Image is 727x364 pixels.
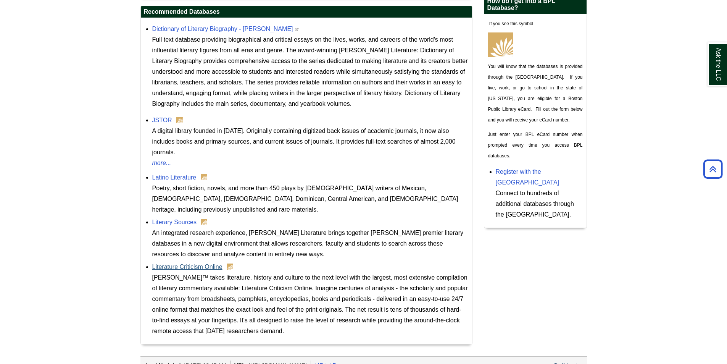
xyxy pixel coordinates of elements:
[227,264,233,270] img: Boston Public Library
[488,21,534,26] span: If you see this symbol
[152,117,172,123] a: JSTOR
[152,34,468,109] div: Full text database providing biographical and critical essays on the lives, works, and careers of...
[152,264,222,270] a: Literature Criticism Online
[152,272,468,336] div: [PERSON_NAME]™ takes literature, history and culture to the next level with the largest, most ext...
[152,26,293,32] a: Dictionary of Literary Biography - [PERSON_NAME]
[496,168,559,186] a: Register with the [GEOGRAPHIC_DATA]
[152,228,468,260] div: An integrated research experience, [PERSON_NAME] Literature brings together [PERSON_NAME] premier...
[201,174,207,180] img: Boston Public Library
[176,117,183,123] img: Boston Public Library
[295,28,299,31] i: This link opens in a new window
[152,158,468,168] a: more...
[152,174,197,181] a: Latino Literature
[496,188,583,220] div: Connect to hundreds of additional databases through the [GEOGRAPHIC_DATA].
[152,219,197,225] a: Literary Sources
[141,6,472,18] h2: Recommended Databases
[488,132,583,159] span: Just enter your BPL eCard number when prompted every time you access BPL databases.
[488,64,583,123] span: You will know that the databases is provided through the [GEOGRAPHIC_DATA]. If you live, work, or...
[701,164,725,174] a: Back to Top
[488,32,513,57] img: Boston Public Library Logo
[201,219,207,225] img: Boston Public Library
[152,126,468,158] div: A digital library founded in [DATE]. Originally containing digitized back issues of academic jour...
[152,183,468,215] div: Poetry, short fiction, novels, and more than 450 plays by [DEMOGRAPHIC_DATA] writers of Mexican, ...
